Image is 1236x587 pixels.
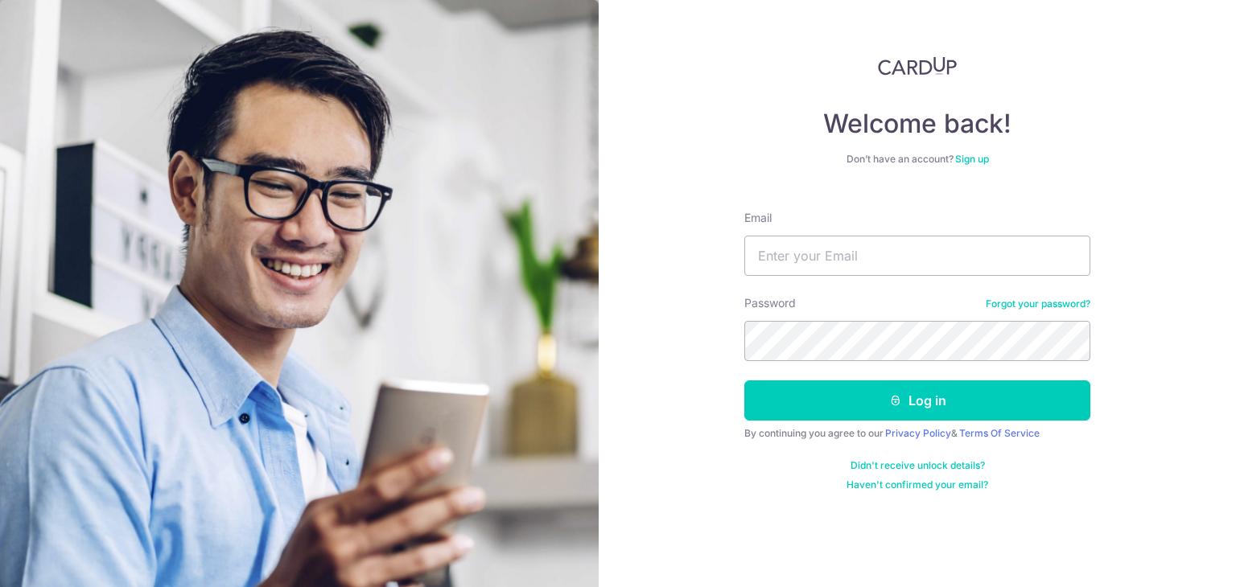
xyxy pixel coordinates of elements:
[878,56,957,76] img: CardUp Logo
[744,236,1090,276] input: Enter your Email
[851,459,985,472] a: Didn't receive unlock details?
[959,427,1040,439] a: Terms Of Service
[986,298,1090,310] a: Forgot your password?
[744,380,1090,421] button: Log in
[744,427,1090,440] div: By continuing you agree to our &
[744,153,1090,166] div: Don’t have an account?
[744,108,1090,140] h4: Welcome back!
[885,427,951,439] a: Privacy Policy
[744,295,796,311] label: Password
[847,478,988,491] a: Haven't confirmed your email?
[744,210,772,226] label: Email
[955,153,989,165] a: Sign up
